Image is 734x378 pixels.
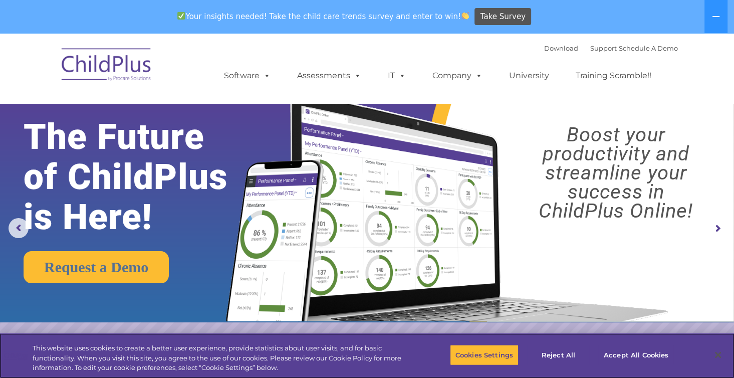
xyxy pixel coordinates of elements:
button: Accept All Cookies [598,344,674,365]
a: Take Survey [474,8,531,26]
a: Company [422,66,493,86]
img: ChildPlus by Procare Solutions [57,41,157,91]
a: Schedule A Demo [619,44,678,52]
a: Download [544,44,578,52]
button: Reject All [527,344,590,365]
img: ✅ [177,12,185,20]
img: 👏 [461,12,469,20]
font: | [544,44,678,52]
div: This website uses cookies to create a better user experience, provide statistics about user visit... [33,343,404,373]
span: Last name [139,66,170,74]
a: IT [378,66,416,86]
a: Software [214,66,281,86]
span: Phone number [139,107,182,115]
button: Close [707,344,729,366]
a: Request a Demo [24,251,169,283]
a: University [499,66,559,86]
button: Cookies Settings [450,344,519,365]
span: Your insights needed! Take the child care trends survey and enter to win! [173,7,473,26]
a: Support [590,44,617,52]
span: Take Survey [480,8,526,26]
rs-layer: Boost your productivity and streamline your success in ChildPlus Online! [507,125,725,221]
a: Assessments [287,66,371,86]
rs-layer: The Future of ChildPlus is Here! [24,117,258,237]
a: Training Scramble!! [566,66,661,86]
